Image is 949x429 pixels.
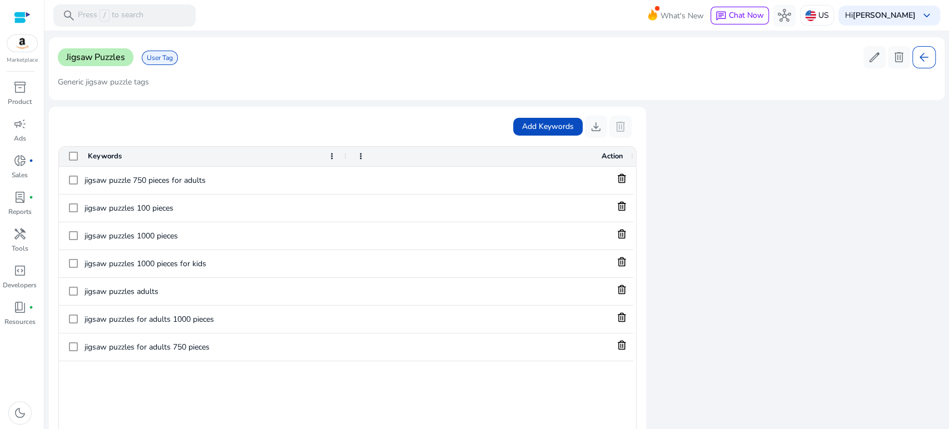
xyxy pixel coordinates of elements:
[513,118,583,136] button: Add Keywords
[805,10,816,21] img: us.svg
[88,151,122,161] span: Keywords
[85,280,336,303] span: jigsaw puzzles adults
[778,9,791,22] span: hub
[863,46,886,68] button: edit
[58,77,149,88] p: Generic jigsaw puzzle tags
[892,51,906,64] span: delete
[729,10,764,21] span: Chat Now
[13,81,27,94] span: inventory_2
[602,151,623,161] span: Action
[13,191,27,204] span: lab_profile
[78,9,143,22] p: Press to search
[29,158,33,163] span: fiber_manual_record
[522,121,574,132] span: Add Keywords
[100,9,110,22] span: /
[589,120,603,133] span: download
[7,35,37,52] img: amazon.svg
[920,9,933,22] span: keyboard_arrow_down
[585,116,607,138] button: download
[29,195,33,199] span: fiber_manual_record
[818,6,829,25] p: US
[85,252,336,275] span: jigsaw puzzles 1000 pieces for kids
[13,264,27,277] span: code_blocks
[868,51,881,64] span: edit
[7,56,38,64] p: Marketplace
[8,207,32,217] p: Reports
[13,154,27,167] span: donut_small
[85,197,336,220] span: jigsaw puzzles 100 pieces
[13,117,27,131] span: campaign
[85,336,336,358] span: jigsaw puzzles for adults 750 pieces
[66,51,125,63] span: Jigsaw Puzzles
[3,280,37,290] p: Developers
[888,46,910,68] button: delete
[12,243,28,253] p: Tools
[845,12,916,19] p: Hi
[773,4,796,27] button: hub
[13,301,27,314] span: book_4
[8,97,32,107] p: Product
[12,170,28,180] p: Sales
[13,406,27,420] span: dark_mode
[85,225,336,247] span: jigsaw puzzles 1000 pieces
[142,51,178,65] span: User Tag
[4,317,36,327] p: Resources
[62,9,76,22] span: search
[14,133,26,143] p: Ads
[716,11,727,22] span: chat
[853,10,916,21] b: [PERSON_NAME]
[917,51,931,64] span: arrow_back
[85,169,336,192] span: jigsaw puzzle 750 pieces for adults
[29,305,33,310] span: fiber_manual_record
[13,227,27,241] span: handyman
[660,6,704,26] span: What's New
[710,7,769,24] button: chatChat Now
[85,308,336,331] span: jigsaw puzzles for adults 1000 pieces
